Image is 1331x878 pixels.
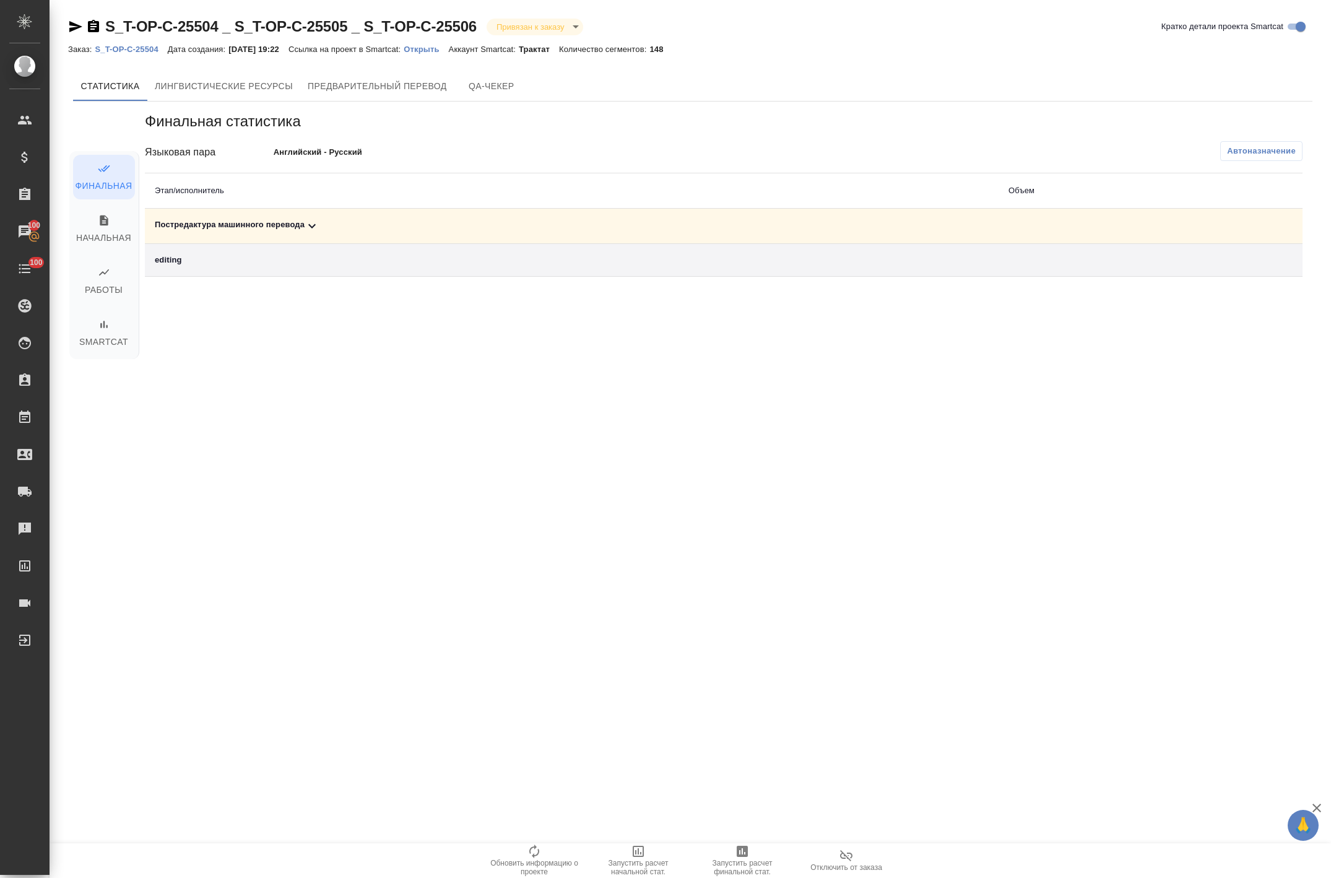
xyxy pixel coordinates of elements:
button: Обновить информацию о проекте [482,843,586,878]
th: Этап/исполнитель [145,173,999,209]
span: QA-чекер [462,79,521,94]
a: 100 [3,216,46,247]
p: Аккаунт Smartcat: [449,45,519,54]
div: Toggle Row Expanded [155,219,989,233]
button: Автоназначение [1220,141,1303,161]
span: 🙏 [1293,812,1314,838]
div: editing [155,254,989,266]
button: Скопировать ссылку [86,19,101,34]
button: Запустить расчет начальной стат. [586,843,690,878]
span: Работы [80,266,128,298]
a: 100 [3,253,46,284]
p: 148 [649,45,672,54]
button: Скопировать ссылку для ЯМессенджера [68,19,83,34]
p: Дата создания: [168,45,228,54]
span: Автоназначение [1227,145,1296,157]
div: Языковая пара [145,145,274,160]
p: Количество сегментов: [559,45,649,54]
span: Cтатистика [80,79,140,94]
span: 100 [22,256,50,269]
span: Обновить информацию о проекте [490,859,579,876]
h5: Финальная статистика [145,111,1303,131]
span: 100 [20,219,48,232]
p: S_T-OP-C-25504 [95,45,167,54]
button: 🙏 [1288,810,1319,841]
p: [DATE] 19:22 [228,45,288,54]
span: Начальная [80,214,128,246]
p: Открыть [404,45,448,54]
th: Объем [999,173,1211,209]
span: Запустить расчет начальной стат. [594,859,683,876]
span: Запустить расчет финальной стат. [698,859,787,876]
span: Отключить от заказа [810,863,882,872]
button: Запустить расчет финальной стат. [690,843,794,878]
a: S_T-OP-C-25504 [95,43,167,54]
span: Smartcat [80,318,128,350]
span: Кратко детали проекта Smartcat [1161,20,1283,33]
div: Привязан к заказу [487,19,583,35]
span: Предварительный перевод [308,79,447,94]
span: Финальная [80,162,128,194]
button: Отключить от заказа [794,843,898,878]
p: Английский - Русский [274,146,531,159]
p: Ссылка на проект в Smartcat: [288,45,404,54]
p: Трактат [519,45,559,54]
a: Открыть [404,43,448,54]
a: S_T-OP-C-25504 _ S_T-OP-C-25505 _ S_T-OP-C-25506 [105,18,477,35]
span: Лингвистические ресурсы [155,79,293,94]
button: Привязан к заказу [493,22,568,32]
p: Заказ: [68,45,95,54]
